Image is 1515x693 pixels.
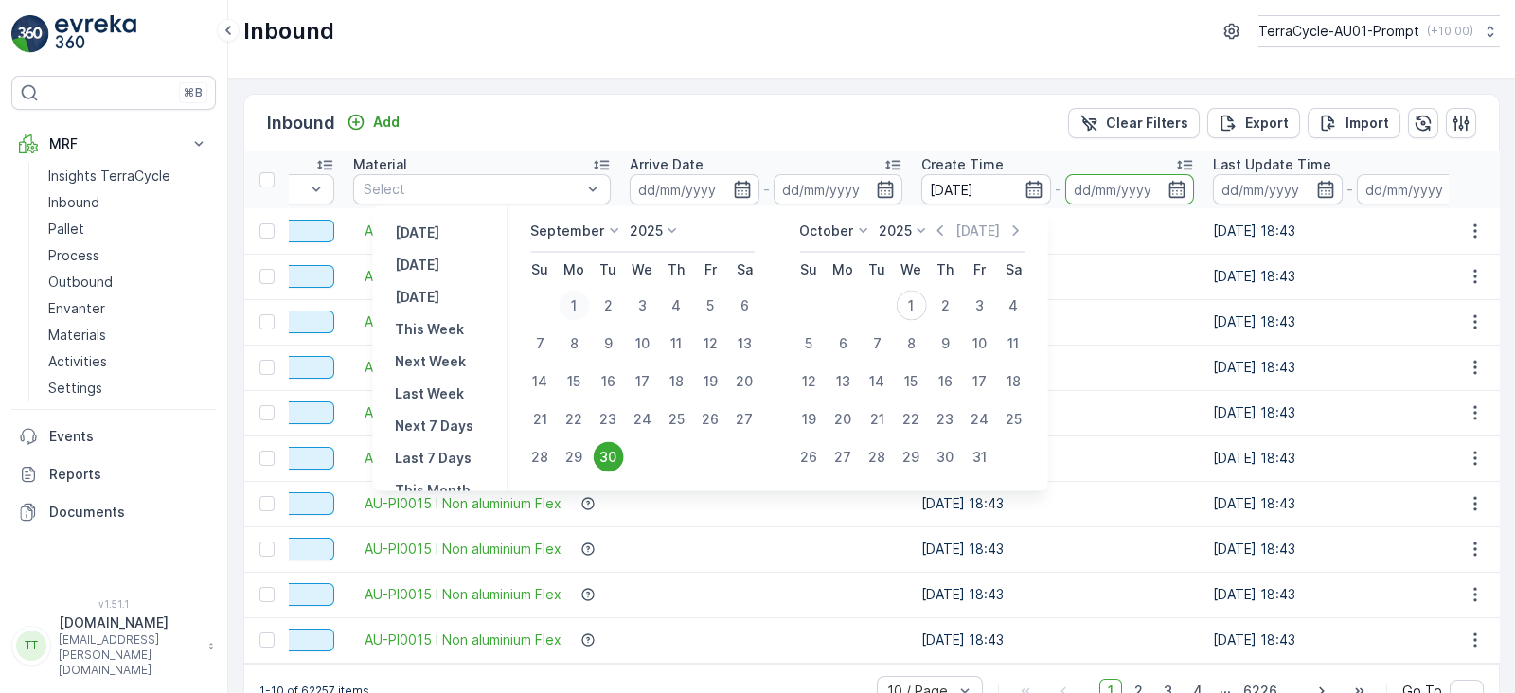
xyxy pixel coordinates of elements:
[11,455,216,493] a: Reports
[395,417,473,435] p: Next 7 Days
[763,178,770,201] p: -
[964,329,994,359] div: 10
[1055,178,1061,201] p: -
[49,503,208,522] p: Documents
[259,223,275,239] div: Toggle Row Selected
[862,404,892,435] div: 21
[41,242,216,269] a: Process
[793,442,824,472] div: 26
[1203,208,1495,254] td: [DATE] 18:43
[559,366,589,397] div: 15
[259,496,275,511] div: Toggle Row Selected
[695,404,725,435] div: 26
[1258,22,1419,41] p: TerraCycle-AU01-Prompt
[930,366,960,397] div: 16
[41,348,216,375] a: Activities
[627,366,657,397] div: 17
[998,291,1028,321] div: 4
[365,449,561,468] a: AU-PI0015 I Non aluminium Flex
[627,404,657,435] div: 24
[593,291,623,321] div: 2
[828,329,858,359] div: 6
[964,404,994,435] div: 24
[365,312,561,331] a: AU-PI0015 I Non aluminium Flex
[41,163,216,189] a: Insights TerraCycle
[387,254,447,276] button: Today
[828,366,858,397] div: 13
[630,174,759,204] input: dd/mm/yyyy
[1203,390,1495,435] td: [DATE] 18:43
[11,613,216,678] button: TT[DOMAIN_NAME][EMAIL_ADDRESS][PERSON_NAME][DOMAIN_NAME]
[259,405,275,420] div: Toggle Row Selected
[387,447,479,470] button: Last 7 Days
[955,222,1000,240] p: [DATE]
[364,180,581,199] p: Select
[395,320,464,339] p: This Week
[525,442,555,472] div: 28
[523,253,557,287] th: Sunday
[695,291,725,321] div: 5
[1203,254,1495,299] td: [DATE] 18:43
[365,222,561,240] a: AU-PI0015 I Non aluminium Flex
[387,479,478,502] button: This Month
[912,299,1203,345] td: [DATE] 18:43
[1106,114,1188,133] p: Clear Filters
[387,382,472,405] button: Last Week
[862,329,892,359] div: 7
[41,269,216,295] a: Outbound
[1245,114,1289,133] p: Export
[41,189,216,216] a: Inbound
[998,366,1028,397] div: 18
[793,329,824,359] div: 5
[1203,435,1495,481] td: [DATE] 18:43
[259,632,275,648] div: Toggle Row Selected
[353,155,407,174] p: Material
[921,174,1051,204] input: dd/mm/yyyy
[387,286,447,309] button: Tomorrow
[365,631,561,649] span: AU-PI0015 I Non aluminium Flex
[729,291,759,321] div: 6
[661,291,691,321] div: 4
[395,256,439,275] p: [DATE]
[593,404,623,435] div: 23
[661,404,691,435] div: 25
[16,631,46,661] div: TT
[996,253,1030,287] th: Saturday
[930,291,960,321] div: 2
[1203,617,1495,663] td: [DATE] 18:43
[912,481,1203,526] td: [DATE] 18:43
[828,404,858,435] div: 20
[243,16,334,46] p: Inbound
[387,415,481,437] button: Next 7 Days
[48,273,113,292] p: Outbound
[11,418,216,455] a: Events
[1203,299,1495,345] td: [DATE] 18:43
[998,329,1028,359] div: 11
[1068,108,1200,138] button: Clear Filters
[896,404,926,435] div: 22
[48,167,170,186] p: Insights TerraCycle
[559,442,589,472] div: 29
[259,451,275,466] div: Toggle Row Selected
[387,350,473,373] button: Next Week
[930,442,960,472] div: 30
[11,598,216,610] span: v 1.51.1
[259,360,275,375] div: Toggle Row Selected
[896,291,926,321] div: 1
[1357,174,1487,204] input: dd/mm/yyyy
[365,267,561,286] span: AU-PI0015 I Non aluminium Flex
[727,253,761,287] th: Saturday
[1346,114,1389,133] p: Import
[799,222,853,240] p: October
[912,617,1203,663] td: [DATE] 18:43
[41,216,216,242] a: Pallet
[365,403,561,422] a: AU-PI0015 I Non aluminium Flex
[826,253,860,287] th: Monday
[49,134,178,153] p: MRF
[729,366,759,397] div: 20
[11,125,216,163] button: MRF
[48,326,106,345] p: Materials
[862,442,892,472] div: 28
